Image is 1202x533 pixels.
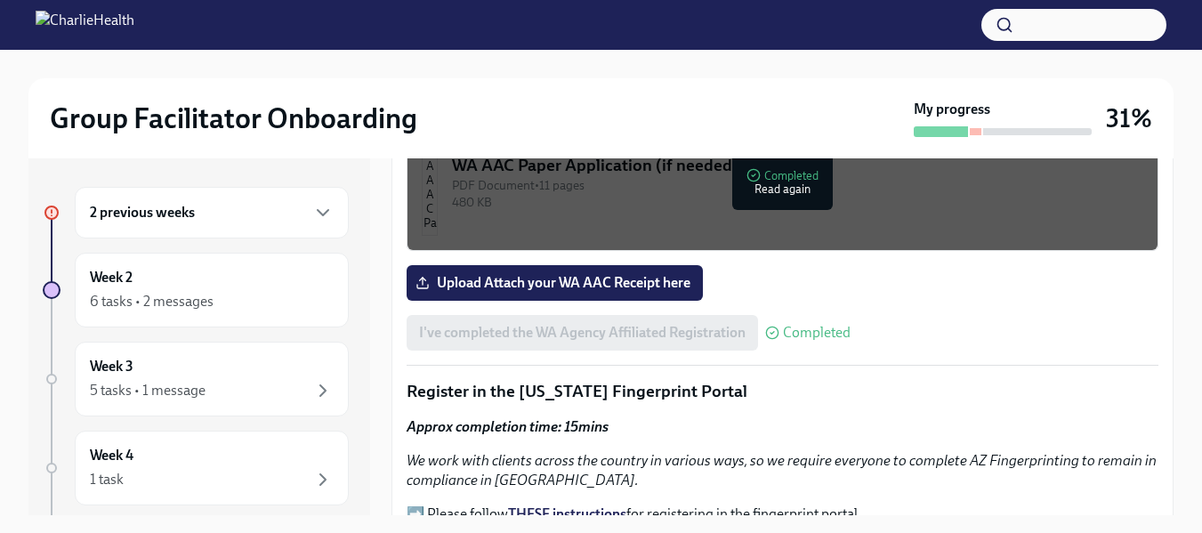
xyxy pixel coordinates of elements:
[36,11,134,39] img: CharlieHealth
[407,452,1157,489] em: We work with clients across the country in various ways, so we require everyone to complete AZ Fi...
[90,357,133,376] h6: Week 3
[452,194,1143,211] div: 480 KB
[90,292,214,311] div: 6 tasks • 2 messages
[508,505,626,522] a: THESE instructions
[90,268,133,287] h6: Week 2
[407,114,1158,251] button: WA AAC Paper Application (if needed)PDF Document•11 pages480 KBCompletedRead again
[452,154,1143,177] div: WA AAC Paper Application (if needed)
[452,177,1143,194] div: PDF Document • 11 pages
[419,274,690,292] span: Upload Attach your WA AAC Receipt here
[407,418,609,435] strong: Approx completion time: 15mins
[783,326,851,340] span: Completed
[90,446,133,465] h6: Week 4
[43,431,349,505] a: Week 41 task
[407,265,703,301] label: Upload Attach your WA AAC Receipt here
[43,253,349,327] a: Week 26 tasks • 2 messages
[1106,102,1152,134] h3: 31%
[75,187,349,238] div: 2 previous weeks
[422,129,438,236] img: WA AAC Paper Application (if needed)
[407,380,1158,403] p: Register in the [US_STATE] Fingerprint Portal
[90,203,195,222] h6: 2 previous weeks
[43,342,349,416] a: Week 35 tasks • 1 message
[90,470,124,489] div: 1 task
[407,505,1158,524] p: ➡️ Please follow for registering in the fingerprint portal
[90,381,206,400] div: 5 tasks • 1 message
[914,100,990,119] strong: My progress
[50,101,417,136] h2: Group Facilitator Onboarding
